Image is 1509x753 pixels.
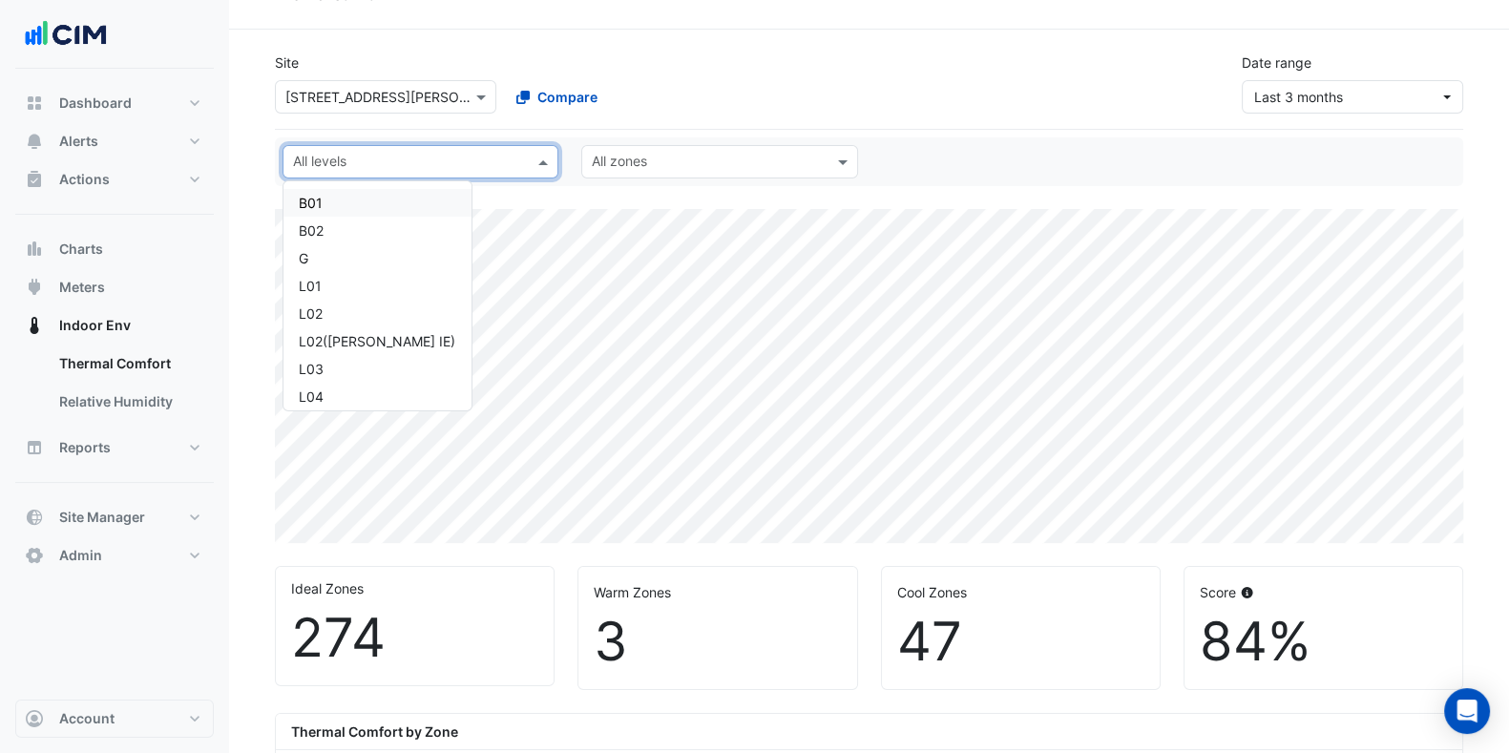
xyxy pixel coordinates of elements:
button: Charts [15,230,214,268]
button: Actions [15,160,214,199]
b: Thermal Comfort by Zone [291,723,458,740]
button: Site Manager [15,498,214,536]
div: Indoor Env [15,345,214,429]
button: Reports [15,429,214,467]
div: L02([PERSON_NAME] IE) [299,331,456,351]
span: Account [59,709,115,728]
div: B01 [299,193,456,213]
span: Meters [59,278,105,297]
div: L01 [299,276,456,296]
a: Relative Humidity [44,383,214,421]
div: All zones [589,151,647,176]
button: Meters [15,268,214,306]
button: Compare [504,80,610,114]
span: Charts [59,240,103,259]
img: Company Logo [23,15,109,53]
span: Dashboard [59,94,132,113]
span: Compare [537,87,597,107]
div: L03 [299,359,456,379]
app-icon: Dashboard [25,94,44,113]
div: Open Intercom Messenger [1444,688,1490,734]
div: Score [1200,582,1447,602]
span: Reports [59,438,111,457]
span: Site Manager [59,508,145,527]
div: L04 [299,387,456,407]
span: Admin [59,546,102,565]
button: Admin [15,536,214,575]
div: 84% [1200,610,1447,674]
span: Indoor Env [59,316,131,335]
label: Site [275,52,299,73]
button: Indoor Env [15,306,214,345]
button: Dashboard [15,84,214,122]
button: Alerts [15,122,214,160]
app-icon: Reports [25,438,44,457]
button: Account [15,700,214,738]
app-icon: Admin [25,546,44,565]
div: Warm Zones [594,582,841,602]
div: Ideal Zones [291,578,538,598]
div: G [299,248,456,268]
div: All levels [290,151,346,176]
div: 47 [897,610,1144,674]
app-icon: Meters [25,278,44,297]
div: B02 [299,220,456,241]
button: Last 3 months [1242,80,1463,114]
label: Date range [1242,52,1311,73]
span: Actions [59,170,110,189]
app-icon: Actions [25,170,44,189]
app-icon: Site Manager [25,508,44,527]
div: Cool Zones [897,582,1144,602]
div: 3 [594,610,841,674]
span: 01 Jun 25 - 31 Aug 25 [1254,89,1343,105]
a: Thermal Comfort [44,345,214,383]
div: 274 [291,606,538,670]
app-icon: Indoor Env [25,316,44,335]
app-icon: Alerts [25,132,44,151]
app-icon: Charts [25,240,44,259]
span: Alerts [59,132,98,151]
div: L02 [299,303,456,324]
ng-dropdown-panel: Options list [283,180,472,411]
